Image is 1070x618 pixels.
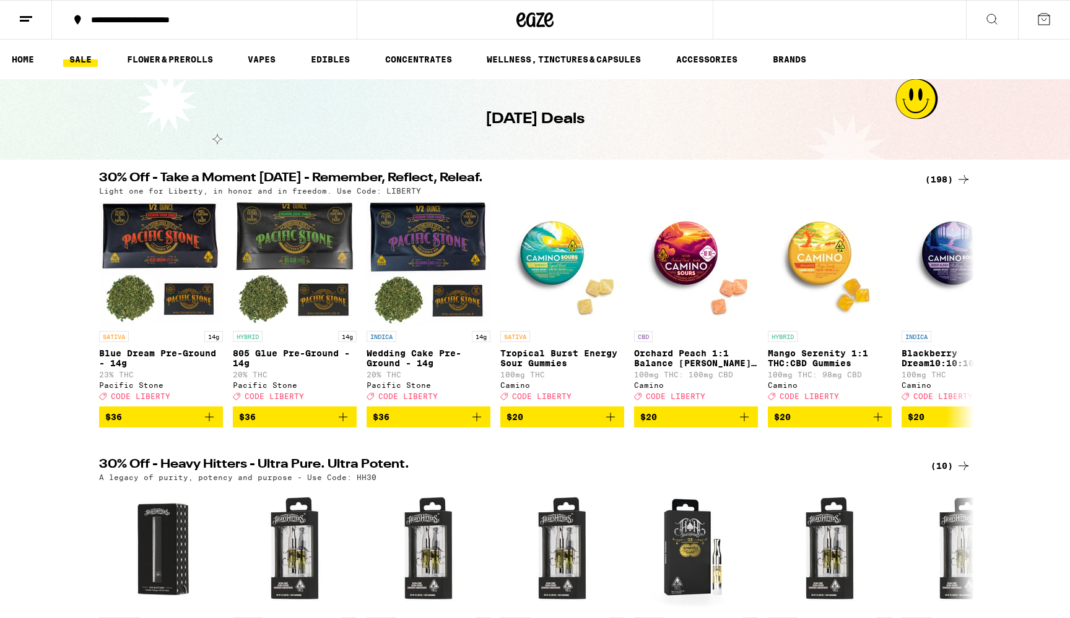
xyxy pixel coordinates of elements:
[634,201,758,406] a: Open page for Orchard Peach 1:1 Balance Sours Gummies from Camino
[99,406,223,427] button: Add to bag
[6,52,40,67] a: HOME
[507,412,523,422] span: $20
[233,331,263,342] p: HYBRID
[768,201,892,406] a: Open page for Mango Serenity 1:1 THC:CBD Gummies from Camino
[367,201,490,406] a: Open page for Wedding Cake Pre-Ground - 14g from Pacific Stone
[233,348,357,368] p: 805 Glue Pre-Ground - 14g
[367,371,490,379] p: 20% THC
[500,371,624,379] p: 100mg THC
[768,487,892,611] img: Heavy Hitters - Cannalope Haze Ultra - 1g
[500,331,530,342] p: SATIVA
[500,487,624,611] img: Heavy Hitters - SFV OG Ultra - 1g
[367,406,490,427] button: Add to bag
[99,201,223,406] a: Open page for Blue Dream Pre-Ground - 14g from Pacific Stone
[111,392,170,400] span: CODE LIBERTY
[99,348,223,368] p: Blue Dream Pre-Ground - 14g
[913,392,973,400] span: CODE LIBERTY
[640,412,657,422] span: $20
[902,487,1025,611] img: Heavy Hitters - Durban Poison Ultra - 1g
[634,381,758,389] div: Camino
[634,348,758,368] p: Orchard Peach 1:1 Balance [PERSON_NAME] Gummies
[99,201,223,325] img: Pacific Stone - Blue Dream Pre-Ground - 14g
[338,331,357,342] p: 14g
[239,412,256,422] span: $36
[512,392,572,400] span: CODE LIBERTY
[472,331,490,342] p: 14g
[233,381,357,389] div: Pacific Stone
[768,348,892,368] p: Mango Serenity 1:1 THC:CBD Gummies
[378,392,438,400] span: CODE LIBERTY
[99,371,223,379] p: 23% THC
[902,406,1025,427] button: Add to bag
[105,412,122,422] span: $36
[204,331,223,342] p: 14g
[774,412,791,422] span: $20
[485,109,585,130] h1: [DATE] Deals
[670,52,744,67] a: ACCESSORIES
[634,371,758,379] p: 100mg THC: 100mg CBD
[99,487,223,611] img: Heavy Hitters - 510 Black Variable Voltage Battery & Charger
[233,371,357,379] p: 20% THC
[233,201,357,406] a: Open page for 805 Glue Pre-Ground - 14g from Pacific Stone
[768,371,892,379] p: 100mg THC: 98mg CBD
[99,187,421,195] p: Light one for Liberty, in honor and in freedom. Use Code: LIBERTY
[367,348,490,368] p: Wedding Cake Pre-Ground - 14g
[99,331,129,342] p: SATIVA
[233,201,357,325] img: Pacific Stone - 805 Glue Pre-Ground - 14g
[902,331,931,342] p: INDICA
[233,487,357,611] img: Heavy Hitters - Cloudberry Ultra - 1g
[500,406,624,427] button: Add to bag
[646,392,705,400] span: CODE LIBERTY
[99,381,223,389] div: Pacific Stone
[121,52,219,67] a: FLOWER & PREROLLS
[768,331,798,342] p: HYBRID
[902,201,1025,406] a: Open page for Blackberry Dream10:10:10 Deep Sleep Gummies from Camino
[241,52,282,67] a: VAPES
[768,381,892,389] div: Camino
[500,348,624,368] p: Tropical Burst Energy Sour Gummies
[481,52,647,67] a: WELLNESS, TINCTURES & CAPSULES
[245,392,304,400] span: CODE LIBERTY
[373,412,389,422] span: $36
[634,487,758,611] img: Heavy Hitters - Acapulco Gold Ultra - 1g
[367,381,490,389] div: Pacific Stone
[902,201,1025,325] img: Camino - Blackberry Dream10:10:10 Deep Sleep Gummies
[99,172,910,187] h2: 30% Off - Take a Moment [DATE] - Remember, Reflect, Releaf.
[634,331,653,342] p: CBD
[379,52,458,67] a: CONCENTRATES
[902,348,1025,368] p: Blackberry Dream10:10:10 Deep Sleep Gummies
[99,473,376,481] p: A legacy of purity, potency and purpose - Use Code: HH30
[925,172,971,187] a: (198)
[902,371,1025,379] p: 100mg THC
[233,406,357,427] button: Add to bag
[367,201,490,325] img: Pacific Stone - Wedding Cake Pre-Ground - 14g
[768,201,892,325] img: Camino - Mango Serenity 1:1 THC:CBD Gummies
[931,458,971,473] a: (10)
[634,406,758,427] button: Add to bag
[305,52,356,67] a: EDIBLES
[500,201,624,406] a: Open page for Tropical Burst Energy Sour Gummies from Camino
[768,406,892,427] button: Add to bag
[908,412,924,422] span: $20
[367,331,396,342] p: INDICA
[367,487,490,611] img: Heavy Hitters - God's Gift Ultra - 1g
[902,381,1025,389] div: Camino
[500,201,624,325] img: Camino - Tropical Burst Energy Sour Gummies
[99,458,910,473] h2: 30% Off - Heavy Hitters - Ultra Pure. Ultra Potent.
[63,52,98,67] a: SALE
[780,392,839,400] span: CODE LIBERTY
[767,52,812,67] a: BRANDS
[634,201,758,325] img: Camino - Orchard Peach 1:1 Balance Sours Gummies
[500,381,624,389] div: Camino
